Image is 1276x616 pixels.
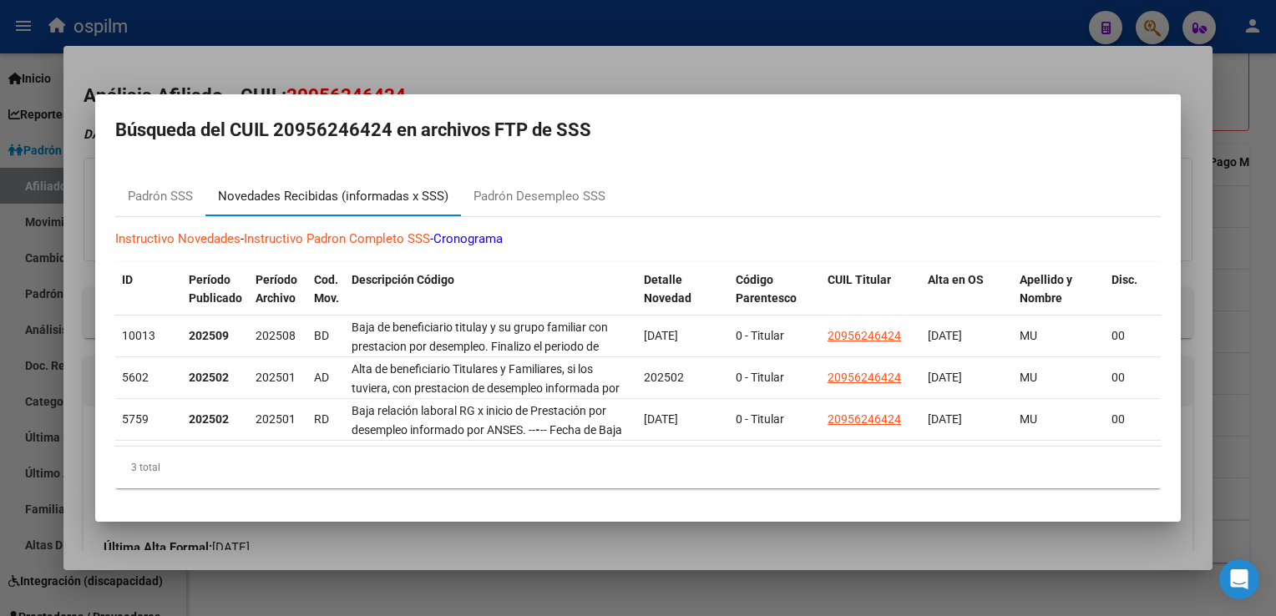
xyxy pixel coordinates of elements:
span: CUIL Titular [828,273,891,286]
div: Novedades Recibidas (informadas x SSS) [218,187,448,206]
span: Alta de beneficiario Titulares y Familiares, si los tuviera, con prestacion de desempleo informad... [352,362,620,452]
span: [DATE] [928,371,962,384]
span: Cod. Mov. [314,273,339,305]
datatable-header-cell: Disc. [1105,262,1155,336]
datatable-header-cell: Detalle Novedad [637,262,729,336]
span: Descripción Código [352,273,454,286]
span: RD [314,412,329,426]
span: 0 - Titular [736,371,784,384]
a: Cronograma [433,231,503,246]
span: Período Archivo [256,273,297,305]
span: 20956246424 [828,329,901,342]
datatable-header-cell: Alta en OS [921,262,1013,336]
span: 5602 [122,371,149,384]
div: 00 [1111,326,1148,346]
h2: Búsqueda del CUIL 20956246424 en archivos FTP de SSS [115,114,1161,146]
datatable-header-cell: Código Parentesco [729,262,821,336]
datatable-header-cell: Descripción Código [345,262,637,336]
span: [DATE] [928,329,962,342]
span: 202501 [256,412,296,426]
span: BD [314,329,329,342]
div: 3 total [115,447,1161,488]
span: [DATE] [928,412,962,426]
datatable-header-cell: Cod. Mov. [307,262,345,336]
span: Disc. [1111,273,1137,286]
strong: - [535,423,540,437]
span: 20956246424 [828,371,901,384]
div: 00 [1111,368,1148,387]
span: 202502 [644,371,684,384]
span: 202501 [256,371,296,384]
datatable-header-cell: Apellido y Nombre [1013,262,1105,336]
strong: 202502 [189,412,229,426]
span: Alta en OS [928,273,984,286]
span: 10013 [122,329,155,342]
span: Baja relación laboral RG x inicio de Prestación por desempleo informado por ANSES. -- -- Fecha de... [352,404,622,437]
span: MU [1020,329,1037,342]
span: AD [314,371,329,384]
span: 5759 [122,412,149,426]
datatable-header-cell: Período Publicado [182,262,249,336]
span: 0 - Titular [736,329,784,342]
strong: 202509 [189,329,229,342]
span: 202508 [256,329,296,342]
span: MU [1020,371,1037,384]
p: - - [115,230,1161,249]
span: 20956246424 [828,412,901,426]
strong: 202502 [189,371,229,384]
span: 0 - Titular [736,412,784,426]
div: Open Intercom Messenger [1219,559,1259,599]
span: [DATE] [644,329,678,342]
span: Baja de beneficiario titulay y su grupo familiar con prestacion por desempleo. Finalizo el period... [352,321,625,410]
div: 00 [1111,410,1148,429]
datatable-header-cell: CUIL Titular [821,262,921,336]
span: ID [122,273,133,286]
span: Período Publicado [189,273,242,305]
div: Padrón SSS [128,187,193,206]
datatable-header-cell: ID [115,262,182,336]
span: Código Parentesco [736,273,797,305]
span: Apellido y Nombre [1020,273,1072,305]
div: Padrón Desempleo SSS [473,187,605,206]
span: Detalle Novedad [644,273,691,305]
span: MU [1020,412,1037,426]
datatable-header-cell: Período Archivo [249,262,307,336]
span: [DATE] [644,412,678,426]
a: Instructivo Novedades [115,231,241,246]
datatable-header-cell: Cierre presentación [1155,262,1247,336]
a: Instructivo Padron Completo SSS [244,231,430,246]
